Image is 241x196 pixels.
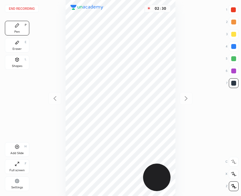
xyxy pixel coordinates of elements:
div: 02 : 30 [153,6,168,11]
div: 2 [226,17,239,27]
div: Eraser [13,47,22,50]
div: 3 [226,29,239,39]
div: Add Slide [10,152,24,155]
div: F [25,162,27,165]
button: End recording [5,5,39,12]
div: E [25,41,27,44]
div: 4 [226,42,239,51]
div: 7 [226,78,239,88]
div: P [25,24,27,27]
div: Full screen [9,169,25,172]
div: Pen [14,30,20,33]
div: X [225,169,239,179]
div: Z [226,181,239,191]
div: 6 [226,66,239,76]
div: C [225,157,239,167]
div: 5 [226,54,239,64]
div: Shapes [12,65,22,68]
div: H [24,145,27,148]
img: logo.38c385cc.svg [70,5,103,10]
div: Settings [11,186,23,189]
div: 1 [226,5,238,15]
div: L [25,58,27,61]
